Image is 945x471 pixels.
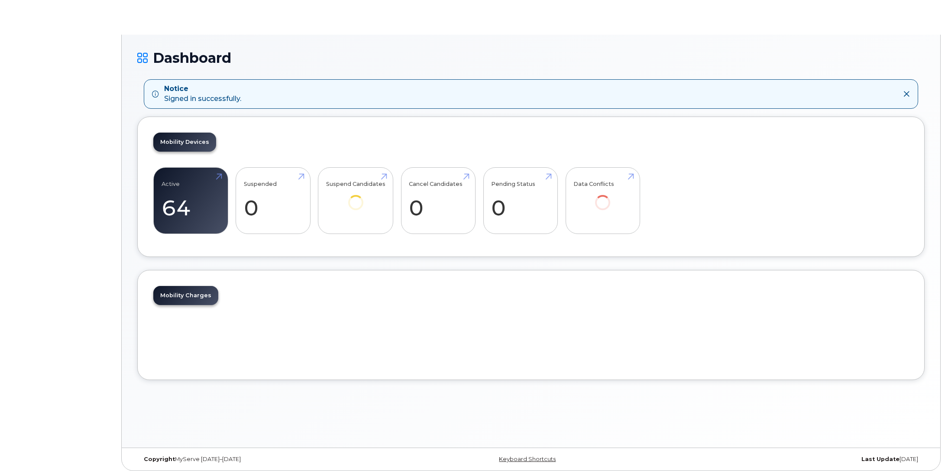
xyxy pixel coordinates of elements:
div: [DATE] [662,456,925,463]
strong: Copyright [144,456,175,462]
a: Suspend Candidates [326,172,385,222]
div: MyServe [DATE]–[DATE] [137,456,400,463]
a: Active 64 [162,172,220,229]
a: Pending Status 0 [491,172,550,229]
strong: Notice [164,84,241,94]
a: Cancel Candidates 0 [409,172,467,229]
div: Signed in successfully. [164,84,241,104]
a: Data Conflicts [573,172,632,222]
strong: Last Update [861,456,900,462]
a: Mobility Charges [153,286,218,305]
a: Mobility Devices [153,133,216,152]
a: Keyboard Shortcuts [499,456,556,462]
h1: Dashboard [137,50,925,65]
a: Suspended 0 [244,172,302,229]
